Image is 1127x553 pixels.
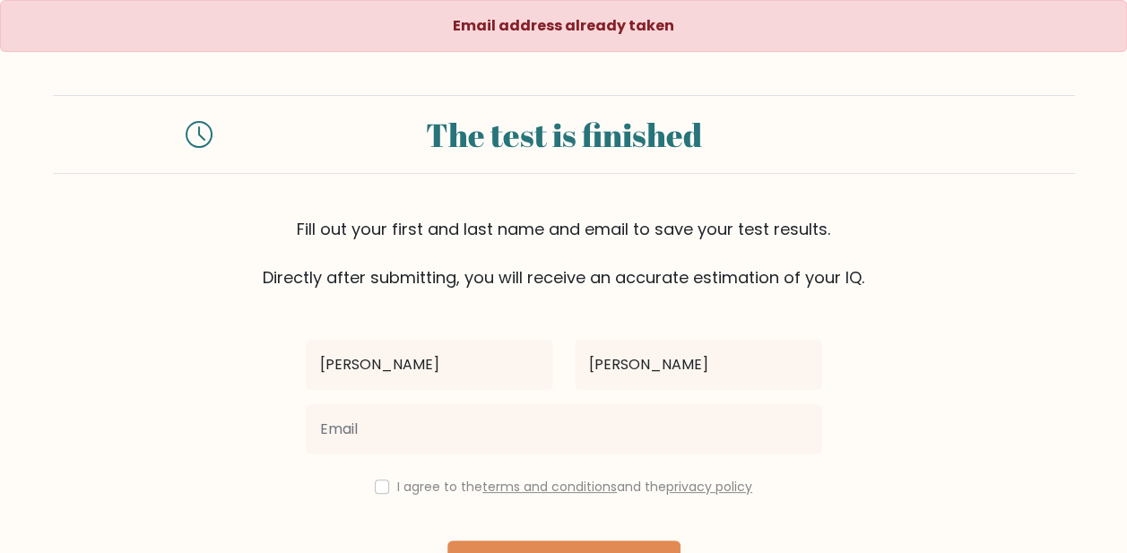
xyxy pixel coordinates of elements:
label: I agree to the and the [397,478,752,496]
div: Fill out your first and last name and email to save your test results. Directly after submitting,... [53,217,1075,289]
a: terms and conditions [482,478,617,496]
div: The test is finished [234,110,894,159]
a: privacy policy [666,478,752,496]
strong: Email address already taken [453,15,674,36]
input: Last name [575,340,822,390]
input: First name [306,340,553,390]
input: Email [306,404,822,454]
